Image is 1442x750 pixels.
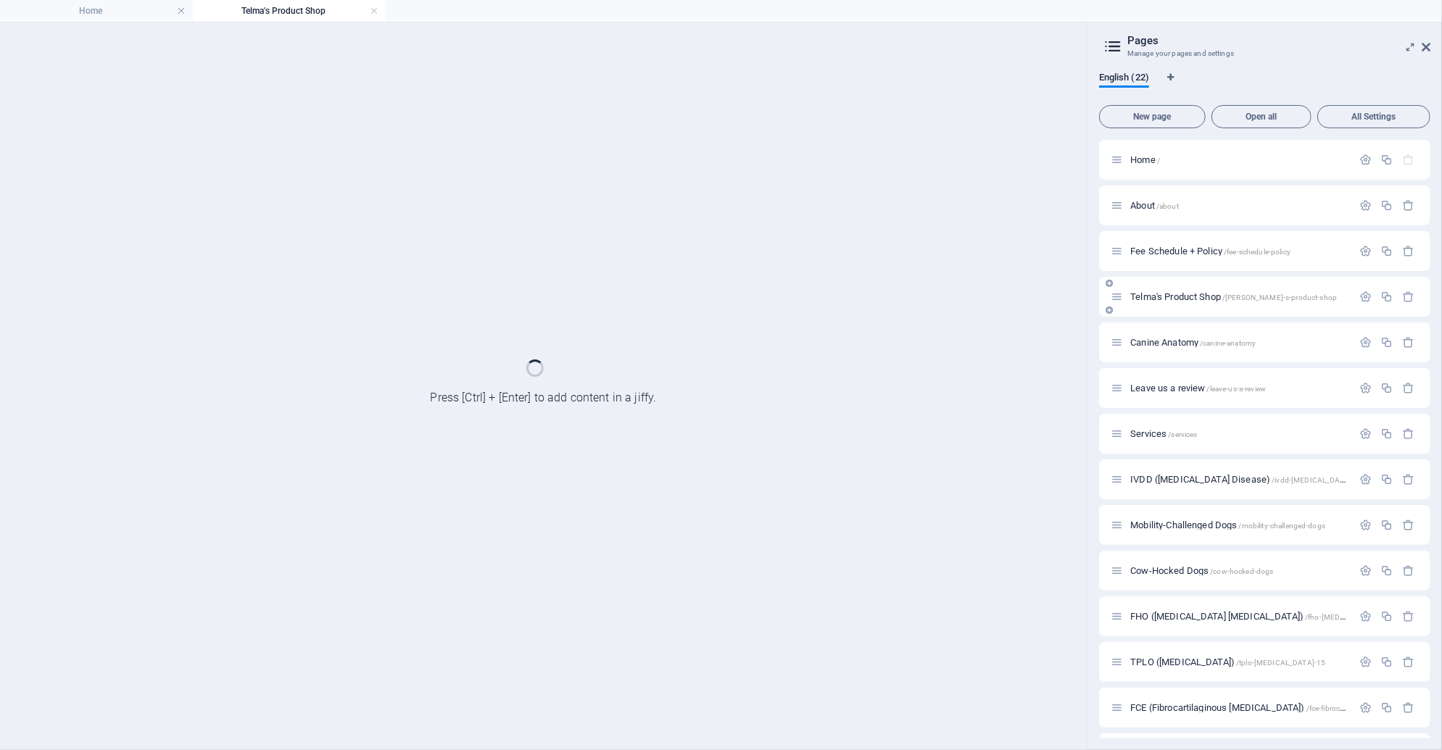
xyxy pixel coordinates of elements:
[1168,430,1197,438] span: /services
[1380,336,1393,349] div: Duplicate
[1130,383,1266,393] span: Click to open page
[1380,564,1393,577] div: Duplicate
[1402,382,1414,394] div: Remove
[1359,336,1372,349] div: Settings
[1359,245,1372,257] div: Settings
[1200,339,1256,347] span: /canine-anatomy
[1130,200,1179,211] span: About
[1126,520,1352,530] div: Mobility-Challenged Dogs/mobility-challenged-dogs
[1359,382,1372,394] div: Settings
[1272,476,1378,484] span: /ivdd-[MEDICAL_DATA]-disease
[1359,428,1372,440] div: Settings
[1380,291,1393,303] div: Duplicate
[1130,702,1441,713] span: Click to open page
[1380,473,1393,486] div: Duplicate
[1380,519,1393,531] div: Duplicate
[1402,701,1414,714] div: Remove
[1130,657,1325,667] span: Click to open page
[1218,112,1305,121] span: Open all
[1380,154,1393,166] div: Duplicate
[1306,704,1441,712] span: /fce-fibrocartilaginous-[MEDICAL_DATA]
[1324,112,1424,121] span: All Settings
[1380,199,1393,212] div: Duplicate
[1207,385,1267,393] span: /leave-us-a-review
[1402,656,1414,668] div: Remove
[1126,566,1352,575] div: Cow-Hocked Dogs/cow-hocked-dogs
[1359,199,1372,212] div: Settings
[1359,701,1372,714] div: Settings
[1380,428,1393,440] div: Duplicate
[1236,659,1325,667] span: /tplo-[MEDICAL_DATA]-15
[1210,567,1273,575] span: /cow-hocked-dogs
[1126,703,1352,712] div: FCE (Fibrocartilaginous [MEDICAL_DATA])/fce-fibrocartilaginous-[MEDICAL_DATA]
[1130,428,1197,439] span: Click to open page
[1359,291,1372,303] div: Settings
[1126,383,1352,393] div: Leave us a review/leave-us-a-review
[1126,475,1352,484] div: IVDD ([MEDICAL_DATA] Disease)/ivdd-[MEDICAL_DATA]-disease
[1130,520,1325,530] span: Click to open page
[1380,610,1393,622] div: Duplicate
[1106,112,1199,121] span: New page
[1126,338,1352,347] div: Canine Anatomy/canine-anatomy
[1402,564,1414,577] div: Remove
[1099,105,1206,128] button: New page
[1402,336,1414,349] div: Remove
[1126,429,1352,438] div: Services/services
[1380,245,1393,257] div: Duplicate
[1402,199,1414,212] div: Remove
[1099,69,1149,89] span: English (22)
[1157,157,1160,164] span: /
[1127,47,1401,60] h3: Manage your pages and settings
[1126,155,1352,164] div: Home/
[1359,564,1372,577] div: Settings
[1222,293,1337,301] span: /[PERSON_NAME]-s-product-shop
[1126,246,1352,256] div: Fee Schedule + Policy/fee-schedule-policy
[1402,291,1414,303] div: Remove
[1130,291,1337,302] span: Telma's Product Shop
[1127,34,1430,47] h2: Pages
[1402,610,1414,622] div: Remove
[1402,519,1414,531] div: Remove
[1126,292,1352,301] div: Telma's Product Shop/[PERSON_NAME]-s-product-shop
[1402,154,1414,166] div: The startpage cannot be deleted
[1130,565,1273,576] span: Click to open page
[1380,382,1393,394] div: Duplicate
[1099,72,1430,99] div: Language Tabs
[1126,657,1352,667] div: TPLO ([MEDICAL_DATA])/tplo-[MEDICAL_DATA]-15
[1402,428,1414,440] div: Remove
[1359,656,1372,668] div: Settings
[1130,154,1160,165] span: Click to open page
[1130,337,1256,348] span: Click to open page
[1211,105,1312,128] button: Open all
[1126,201,1352,210] div: About/about
[1130,246,1290,257] span: Fee Schedule + Policy
[1359,473,1372,486] div: Settings
[1402,473,1414,486] div: Remove
[1238,522,1325,530] span: /mobility-challenged-dogs
[1126,612,1352,621] div: FHO ([MEDICAL_DATA] [MEDICAL_DATA])/fho-[MEDICAL_DATA]-[MEDICAL_DATA]
[1156,202,1179,210] span: /about
[193,3,386,19] h4: Telma's Product Shop
[1224,248,1290,256] span: /fee-schedule-policy
[1359,519,1372,531] div: Settings
[1380,656,1393,668] div: Duplicate
[1359,154,1372,166] div: Settings
[1380,701,1393,714] div: Duplicate
[1359,610,1372,622] div: Settings
[1402,245,1414,257] div: Remove
[1317,105,1430,128] button: All Settings
[1130,474,1378,485] span: Click to open page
